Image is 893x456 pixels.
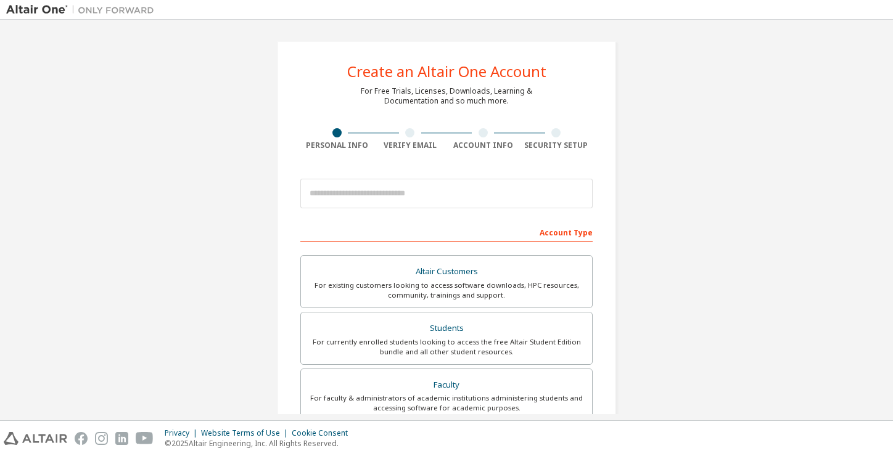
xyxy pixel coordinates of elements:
div: Faculty [308,377,585,394]
div: Account Info [446,140,520,150]
div: Account Type [300,222,593,242]
img: instagram.svg [95,432,108,445]
p: © 2025 Altair Engineering, Inc. All Rights Reserved. [165,438,355,449]
div: For existing customers looking to access software downloads, HPC resources, community, trainings ... [308,280,585,300]
img: altair_logo.svg [4,432,67,445]
div: Personal Info [300,140,374,150]
img: youtube.svg [136,432,154,445]
div: For Free Trials, Licenses, Downloads, Learning & Documentation and so much more. [361,86,532,106]
div: Verify Email [374,140,447,150]
div: For currently enrolled students looking to access the free Altair Student Edition bundle and all ... [308,337,585,357]
div: Altair Customers [308,263,585,280]
div: For faculty & administrators of academic institutions administering students and accessing softwa... [308,393,585,413]
img: facebook.svg [75,432,88,445]
div: Privacy [165,428,201,438]
div: Security Setup [520,140,593,150]
div: Create an Altair One Account [347,64,546,79]
img: linkedin.svg [115,432,128,445]
img: Altair One [6,4,160,16]
div: Cookie Consent [292,428,355,438]
div: Students [308,320,585,337]
div: Website Terms of Use [201,428,292,438]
